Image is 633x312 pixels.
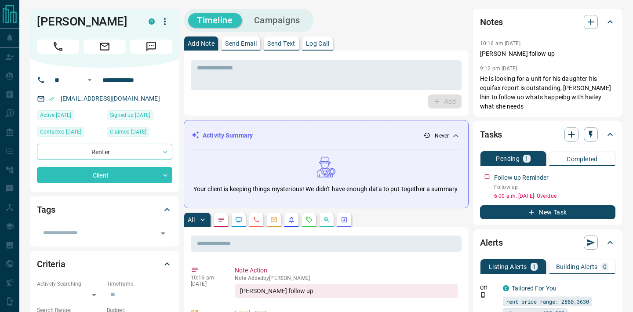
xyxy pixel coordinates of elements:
[149,18,155,25] div: condos.ca
[61,95,160,102] a: [EMAIL_ADDRESS][DOMAIN_NAME]
[253,216,260,223] svg: Calls
[193,185,459,194] p: Your client is keeping things mysterious! We didn't have enough data to put together a summary.
[480,49,615,58] p: [PERSON_NAME] follow up
[37,199,172,220] div: Tags
[191,127,461,144] div: Activity Summary- Never
[480,232,615,253] div: Alerts
[107,280,172,288] p: Timeframe:
[37,15,135,29] h1: [PERSON_NAME]
[40,111,71,120] span: Active [DATE]
[480,11,615,33] div: Notes
[525,156,528,162] p: 1
[84,75,95,85] button: Open
[84,40,126,54] span: Email
[37,254,172,275] div: Criteria
[191,275,222,281] p: 10:16 am
[130,40,172,54] span: Message
[37,167,172,183] div: Client
[40,127,81,136] span: Contacted [DATE]
[512,285,557,292] a: Tailored For You
[48,96,55,102] svg: Email Verified
[37,40,79,54] span: Call
[288,216,295,223] svg: Listing Alerts
[603,264,607,270] p: 0
[556,264,598,270] p: Building Alerts
[110,127,146,136] span: Claimed [DATE]
[37,110,102,123] div: Sat Aug 17 2024
[235,284,458,298] div: [PERSON_NAME] follow up
[532,264,536,270] p: 1
[107,110,172,123] div: Sun Aug 04 2024
[157,227,169,239] button: Open
[480,284,498,292] p: Off
[480,65,517,72] p: 9:12 pm [DATE]
[37,144,172,160] div: Renter
[107,127,172,139] div: Sun Aug 04 2024
[432,132,449,140] p: - Never
[496,156,520,162] p: Pending
[567,156,598,162] p: Completed
[188,13,242,28] button: Timeline
[480,15,503,29] h2: Notes
[245,13,309,28] button: Campaigns
[494,192,615,200] p: 6:00 a.m. [DATE] - Overdue
[110,111,150,120] span: Signed up [DATE]
[494,183,615,191] p: Follow up
[480,40,520,47] p: 10:16 am [DATE]
[480,205,615,219] button: New Task
[188,40,215,47] p: Add Note
[503,285,509,291] div: condos.ca
[306,216,313,223] svg: Requests
[37,203,55,217] h2: Tags
[480,127,502,141] h2: Tasks
[188,217,195,223] p: All
[37,257,65,271] h2: Criteria
[203,131,253,140] p: Activity Summary
[37,127,102,139] div: Wed Aug 28 2024
[489,264,527,270] p: Listing Alerts
[480,124,615,145] div: Tasks
[218,216,225,223] svg: Notes
[306,40,329,47] p: Log Call
[323,216,330,223] svg: Opportunities
[480,292,486,298] svg: Push Notification Only
[235,266,458,275] p: Note Action
[225,40,257,47] p: Send Email
[270,216,277,223] svg: Emails
[235,275,458,281] p: Note Added by [PERSON_NAME]
[341,216,348,223] svg: Agent Actions
[235,216,242,223] svg: Lead Browsing Activity
[480,236,503,250] h2: Alerts
[480,74,615,111] p: He is looking for a unit for his daughter his equifax report is outstanding, [PERSON_NAME] lhin t...
[267,40,295,47] p: Send Text
[37,280,102,288] p: Actively Searching:
[494,173,549,182] p: Follow up Reminder
[191,281,222,287] p: [DATE]
[506,297,589,306] span: rent price range: 2880,3630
